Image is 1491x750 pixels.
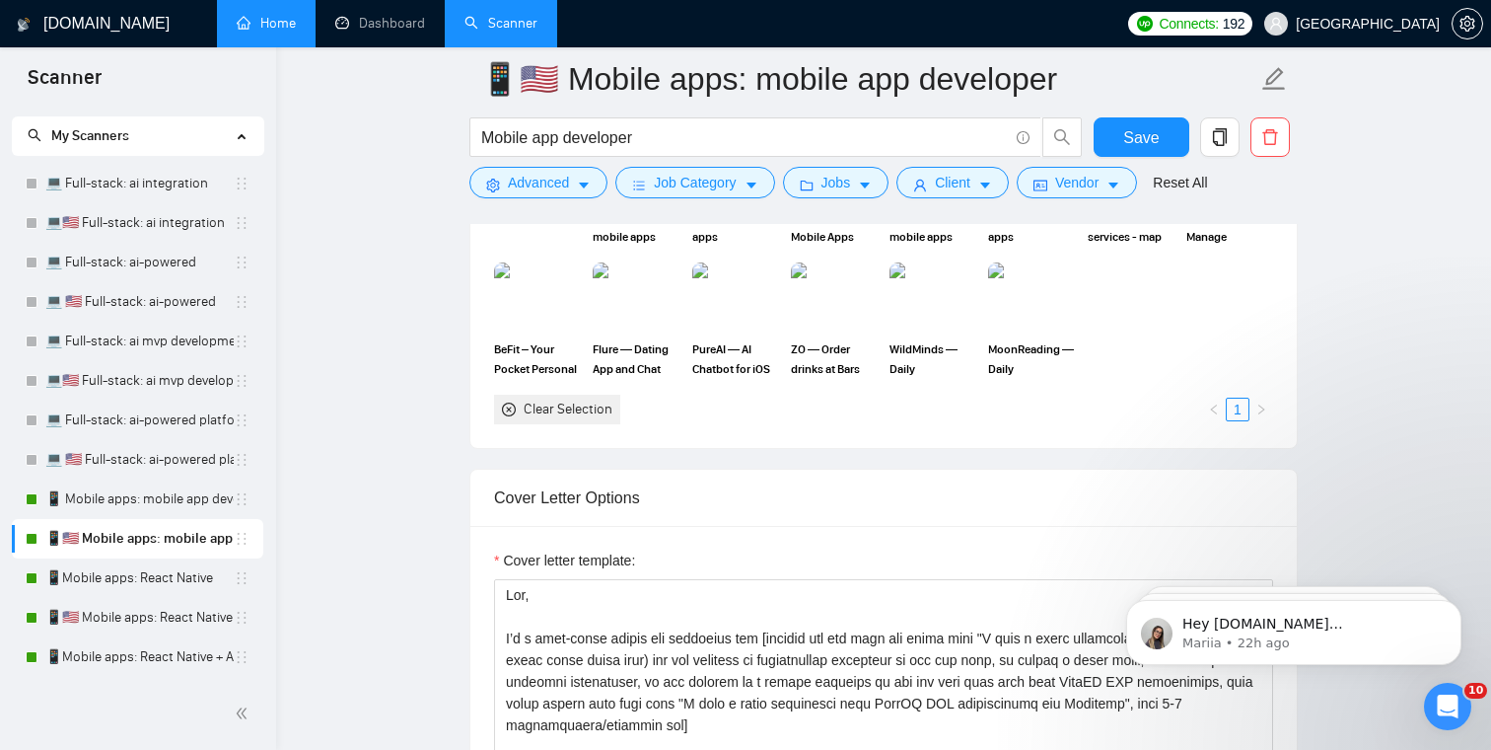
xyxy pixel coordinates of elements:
[1223,13,1244,35] span: 192
[1088,207,1174,247] span: Location-based services - map integration - social media app | Camber
[1200,117,1240,157] button: copy
[494,550,635,571] label: Cover letter template:
[524,399,612,420] div: Clear Selection
[481,125,1008,150] input: Search Freelance Jobs...
[45,203,234,243] a: 💻🇺🇸 Full-stack: ai integration
[745,178,758,192] span: caret-down
[234,215,249,231] span: holder
[45,243,234,282] a: 💻 Full-stack: ai-powered
[12,203,263,243] li: 💻🇺🇸 Full-stack: ai integration
[12,559,263,598] li: 📱Mobile apps: React Native
[593,207,679,247] span: Healthcare mobile apps
[889,262,976,332] img: portfolio thumbnail image
[12,322,263,361] li: 💻 Full-stack: ai mvp development
[235,704,254,723] span: double-left
[12,677,263,716] li: 📱🇺🇸 Mobile apps: React Native + AI integration
[1452,8,1483,39] button: setting
[692,207,779,247] span: Dating mobile apps
[1123,125,1159,150] span: Save
[12,63,117,105] span: Scanner
[234,255,249,270] span: holder
[1255,404,1267,415] span: right
[1042,117,1082,157] button: search
[1055,172,1099,193] span: Vendor
[45,598,234,637] a: 📱🇺🇸 Mobile apps: React Native
[1226,398,1249,421] li: 1
[1201,128,1239,146] span: copy
[1159,13,1218,35] span: Connects:
[45,322,234,361] a: 💻 Full-stack: ai mvp development
[632,178,646,192] span: bars
[1453,16,1482,32] span: setting
[1269,17,1283,31] span: user
[494,262,581,332] img: portfolio thumbnail image
[45,559,234,598] a: 📱Mobile apps: React Native
[234,334,249,349] span: holder
[896,167,1009,198] button: userClientcaret-down
[464,15,537,32] a: searchScanner
[1094,117,1189,157] button: Save
[234,570,249,586] span: holder
[234,294,249,310] span: holder
[335,15,425,32] a: dashboardDashboard
[1261,66,1287,92] span: edit
[577,178,591,192] span: caret-down
[12,282,263,322] li: 💻 🇺🇸 Full-stack: ai-powered
[800,178,814,192] span: folder
[1227,399,1248,420] a: 1
[1186,207,1273,247] span: Zemedy — Manage [MEDICAL_DATA] & Digestive health
[234,649,249,665] span: holder
[783,167,889,198] button: folderJobscaret-down
[1106,178,1120,192] span: caret-down
[1017,167,1137,198] button: idcardVendorcaret-down
[234,176,249,191] span: holder
[1137,16,1153,32] img: upwork-logo.png
[45,440,234,480] a: 💻 🇺🇸 Full-stack: ai-powered platform
[45,401,234,440] a: 💻 Full-stack: ai-powered platform
[1097,559,1491,697] iframe: Intercom notifications message
[978,178,992,192] span: caret-down
[1208,404,1220,415] span: left
[45,637,234,677] a: 📱Mobile apps: React Native + AI integration
[1202,398,1226,421] li: Previous Page
[1424,683,1471,730] iframe: Intercom live chat
[654,172,736,193] span: Job Category
[935,172,970,193] span: Client
[791,339,878,379] span: ZO — Order drinks at Bars
[1017,131,1029,144] span: info-circle
[12,401,263,440] li: 💻 Full-stack: ai-powered platform
[45,282,234,322] a: 💻 🇺🇸 Full-stack: ai-powered
[502,403,516,416] span: close-circle
[1043,128,1081,146] span: search
[593,339,679,379] span: Flure — Dating App and Chat
[593,262,679,332] img: portfolio thumbnail image
[791,262,878,332] img: portfolio thumbnail image
[234,531,249,547] span: holder
[1452,16,1483,32] a: setting
[988,262,1075,332] img: portfolio thumbnail image
[692,339,779,379] span: PureAI — AI Chatbot for iOS and Android
[234,412,249,428] span: holder
[45,480,234,519] a: 📱 Mobile apps: mobile app developer
[692,262,779,332] img: portfolio thumbnail image
[913,178,927,192] span: user
[1250,117,1290,157] button: delete
[988,339,1075,379] span: MoonReading — Daily Horoscopes
[237,15,296,32] a: homeHome
[1249,398,1273,421] button: right
[12,243,263,282] li: 💻 Full-stack: ai-powered
[1153,172,1207,193] a: Reset All
[234,610,249,626] span: holder
[28,128,41,142] span: search
[821,172,851,193] span: Jobs
[234,373,249,389] span: holder
[45,164,234,203] a: 💻 Full-stack: ai integration
[12,637,263,677] li: 📱Mobile apps: React Native + AI integration
[889,207,976,247] span: Social media mobile apps
[988,207,1075,247] span: Fitness mobile apps
[480,54,1257,104] input: Scanner name...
